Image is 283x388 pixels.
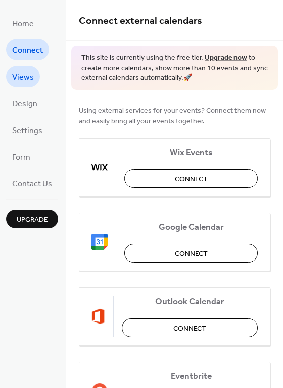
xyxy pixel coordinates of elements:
[175,174,208,184] span: Connect
[6,66,40,87] a: Views
[6,210,58,228] button: Upgrade
[6,172,58,194] a: Contact Us
[91,159,108,175] img: wix
[12,70,34,85] span: Views
[12,43,43,58] span: Connect
[79,11,202,31] span: Connect external calendars
[122,296,258,307] span: Outlook Calendar
[12,96,37,112] span: Design
[175,248,208,259] span: Connect
[91,308,105,325] img: outlook
[6,12,40,34] a: Home
[205,51,247,65] a: Upgrade now
[124,147,258,158] span: Wix Events
[122,318,258,337] button: Connect
[6,92,43,114] a: Design
[6,146,36,167] a: Form
[6,119,49,141] a: Settings
[12,176,52,192] span: Contact Us
[6,39,49,60] a: Connect
[124,371,258,381] span: Eventbrite
[12,150,30,165] span: Form
[124,222,258,232] span: Google Calendar
[12,16,34,32] span: Home
[79,105,270,126] span: Using external services for your events? Connect them now and easily bring all your events together.
[81,53,268,83] span: This site is currently using the free tier. to create more calendars, show more than 10 events an...
[17,215,48,225] span: Upgrade
[124,244,258,263] button: Connect
[12,123,42,139] span: Settings
[91,234,108,250] img: google
[173,323,206,334] span: Connect
[124,169,258,188] button: Connect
